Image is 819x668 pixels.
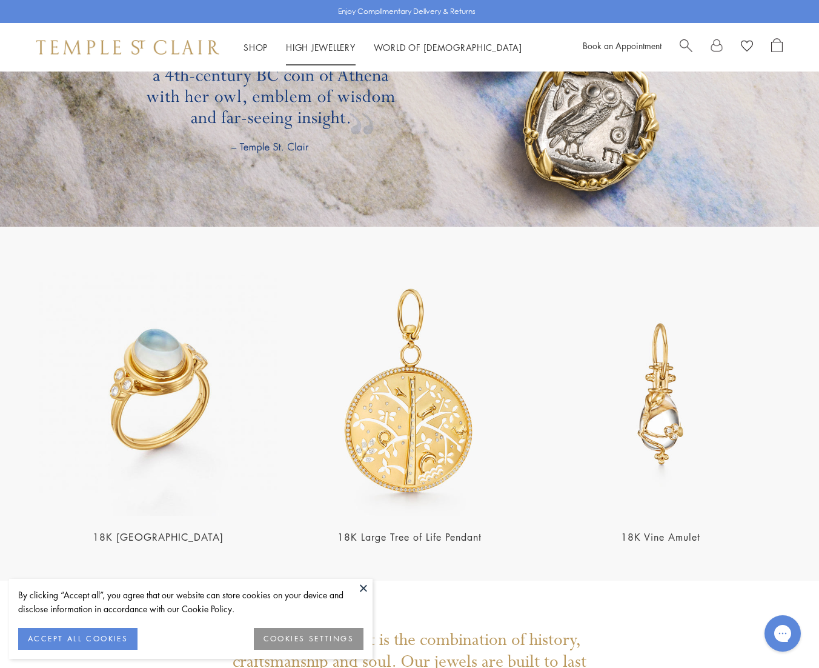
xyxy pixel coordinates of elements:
[254,628,363,650] button: COOKIES SETTINGS
[680,38,692,56] a: Search
[758,611,807,656] iframe: Gorgias live chat messenger
[36,40,219,55] img: Temple St. Clair
[338,5,476,18] p: Enjoy Complimentary Delivery & Returns
[288,272,532,516] img: P31842-PVTREE
[286,41,356,53] a: High JewelleryHigh Jewellery
[36,272,280,516] img: R14110-BM8V
[244,40,522,55] nav: Main navigation
[337,530,482,544] a: 18K Large Tree of Life Pendant
[539,272,783,516] img: P51816-E11VINE
[771,38,783,56] a: Open Shopping Bag
[621,530,700,544] a: 18K Vine Amulet
[244,41,268,53] a: ShopShop
[18,588,363,616] div: By clicking “Accept all”, you agree that our website can store cookies on your device and disclos...
[18,628,138,650] button: ACCEPT ALL COOKIES
[741,38,753,56] a: View Wishlist
[374,41,522,53] a: World of [DEMOGRAPHIC_DATA]World of [DEMOGRAPHIC_DATA]
[93,530,224,544] a: 18K [GEOGRAPHIC_DATA]
[583,39,661,52] a: Book an Appointment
